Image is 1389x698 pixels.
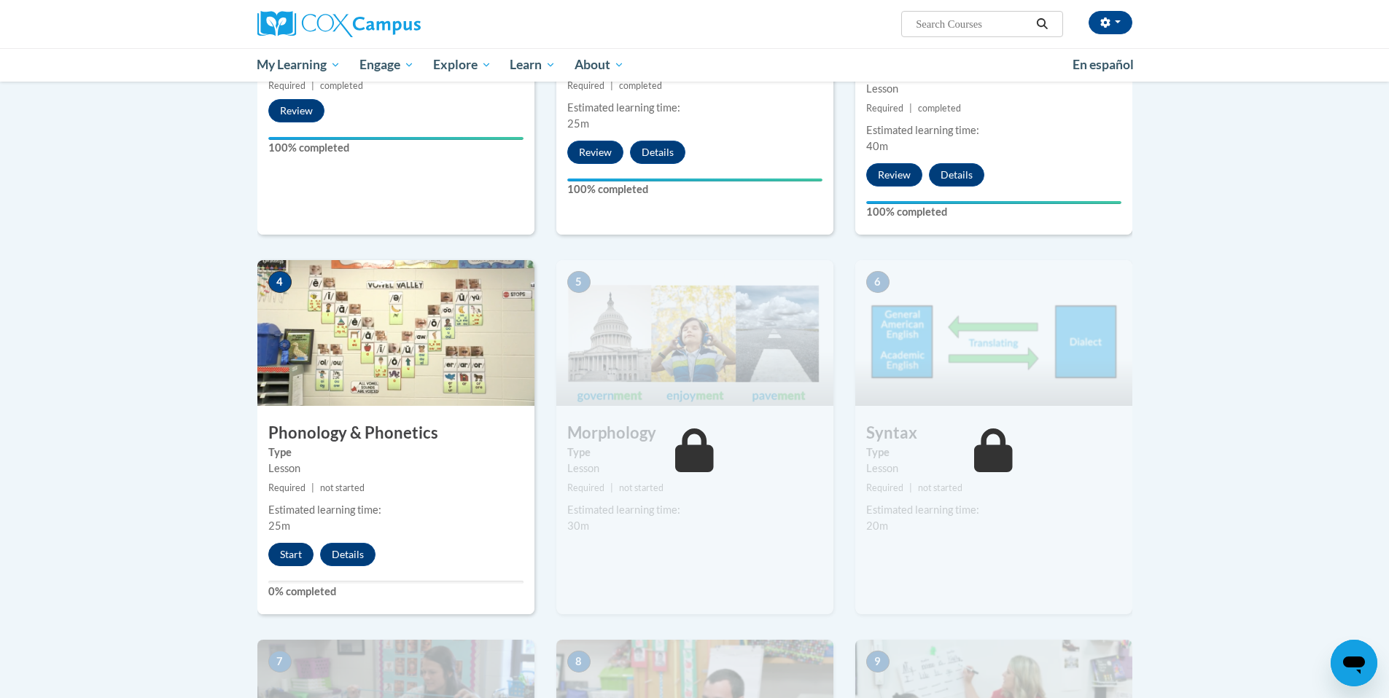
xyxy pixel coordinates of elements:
img: Course Image [257,260,534,406]
h3: Syntax [855,422,1132,444]
span: About [575,56,624,74]
a: My Learning [248,48,351,82]
span: 30m [567,519,589,532]
div: Lesson [866,81,1121,97]
button: Details [320,543,376,566]
button: Review [268,99,324,122]
span: 8 [567,651,591,672]
span: not started [320,482,365,493]
button: Search [1031,15,1053,33]
a: About [565,48,634,82]
div: Estimated learning time: [866,122,1121,138]
span: 7 [268,651,292,672]
a: Engage [350,48,424,82]
span: 25m [567,117,589,130]
label: Type [268,444,524,460]
a: En español [1063,50,1143,80]
span: Explore [433,56,491,74]
span: | [610,80,613,91]
span: completed [320,80,363,91]
span: completed [619,80,662,91]
div: Estimated learning time: [866,502,1121,518]
div: Your progress [567,179,822,181]
div: Estimated learning time: [567,100,822,116]
span: En español [1073,57,1134,72]
span: | [311,80,314,91]
h3: Morphology [556,422,833,444]
button: Details [630,141,685,164]
span: Required [866,103,903,114]
div: Main menu [236,48,1154,82]
img: Course Image [556,260,833,406]
button: Details [929,163,984,187]
span: Learn [510,56,556,74]
span: | [311,482,314,493]
span: not started [619,482,664,493]
label: 100% completed [268,140,524,156]
span: 4 [268,271,292,293]
button: Review [866,163,922,187]
span: | [909,482,912,493]
label: 0% completed [268,584,524,600]
span: Required [268,482,306,493]
span: completed [918,103,961,114]
a: Learn [500,48,565,82]
iframe: Button to launch messaging window [1331,640,1377,686]
span: Required [567,482,604,493]
span: 9 [866,651,890,672]
label: Type [567,444,822,460]
span: 5 [567,271,591,293]
span: Required [866,482,903,493]
label: Type [866,444,1121,460]
div: Lesson [567,460,822,477]
span: Engage [359,56,414,74]
input: Search Courses [914,15,1031,33]
div: Estimated learning time: [268,502,524,518]
span: 6 [866,271,890,293]
div: Your progress [268,137,524,140]
span: Required [268,80,306,91]
span: | [909,103,912,114]
a: Explore [424,48,501,82]
span: Required [567,80,604,91]
h3: Phonology & Phonetics [257,422,534,444]
button: Review [567,141,623,164]
div: Lesson [866,460,1121,477]
label: 100% completed [866,204,1121,220]
span: | [610,482,613,493]
span: My Learning [257,56,341,74]
span: 40m [866,140,888,152]
img: Course Image [855,260,1132,406]
label: 100% completed [567,181,822,197]
div: Your progress [866,201,1121,204]
span: 20m [866,519,888,532]
button: Account Settings [1089,11,1132,34]
button: Start [268,543,314,566]
div: Lesson [268,460,524,477]
span: not started [918,482,962,493]
div: Estimated learning time: [567,502,822,518]
span: 25m [268,519,290,532]
a: Cox Campus [257,11,534,37]
img: Cox Campus [257,11,421,37]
